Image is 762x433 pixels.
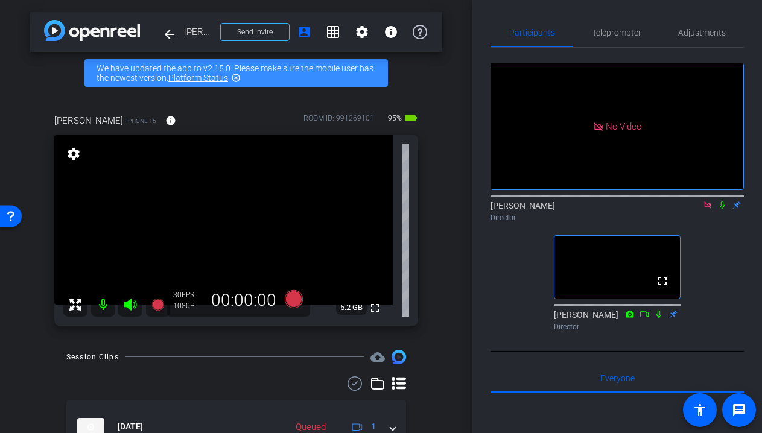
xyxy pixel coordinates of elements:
[404,111,418,125] mat-icon: battery_std
[65,147,82,161] mat-icon: settings
[66,351,119,363] div: Session Clips
[600,374,635,382] span: Everyone
[126,116,156,125] span: iPhone 15
[165,115,176,126] mat-icon: info
[370,350,385,364] mat-icon: cloud_upload
[168,73,228,83] a: Platform Status
[355,25,369,39] mat-icon: settings
[203,290,284,311] div: 00:00:00
[655,274,670,288] mat-icon: fullscreen
[44,20,140,41] img: app-logo
[237,27,273,37] span: Send invite
[491,200,744,223] div: [PERSON_NAME]
[592,28,641,37] span: Teleprompter
[370,350,385,364] span: Destinations for your clips
[297,25,311,39] mat-icon: account_box
[384,25,398,39] mat-icon: info
[554,321,681,332] div: Director
[392,350,406,364] img: Session clips
[118,420,143,433] span: [DATE]
[678,28,726,37] span: Adjustments
[509,28,555,37] span: Participants
[606,121,641,131] span: No Video
[184,20,213,44] span: [PERSON_NAME]
[303,113,374,130] div: ROOM ID: 991269101
[336,300,367,315] span: 5.2 GB
[173,290,203,300] div: 30
[368,301,383,315] mat-icon: fullscreen
[84,59,388,87] div: We have updated the app to v2.15.0. Please make sure the mobile user has the newest version.
[231,73,241,83] mat-icon: highlight_off
[554,309,681,332] div: [PERSON_NAME]
[491,212,744,223] div: Director
[326,25,340,39] mat-icon: grid_on
[732,403,746,417] mat-icon: message
[182,291,194,299] span: FPS
[173,301,203,311] div: 1080P
[162,27,177,42] mat-icon: arrow_back
[693,403,707,417] mat-icon: accessibility
[371,420,376,433] span: 1
[220,23,290,41] button: Send invite
[54,114,123,127] span: [PERSON_NAME]
[386,109,404,128] span: 95%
